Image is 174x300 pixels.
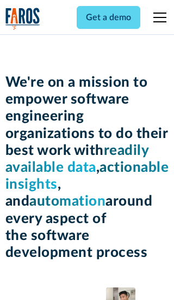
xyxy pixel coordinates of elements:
span: automation [29,194,105,208]
div: menu [147,4,169,31]
a: home [5,8,40,30]
img: Logo of the analytics and reporting company Faros. [5,8,40,30]
h1: We're on a mission to empower software engineering organizations to do their best work with , , a... [5,74,169,261]
span: readily available data [5,143,150,175]
a: Get a demo [77,6,140,29]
